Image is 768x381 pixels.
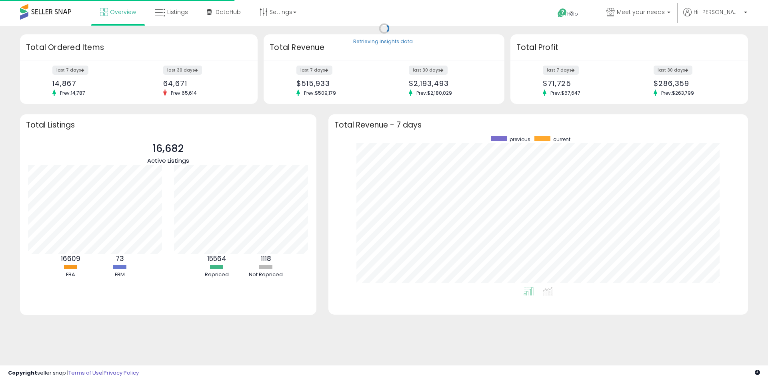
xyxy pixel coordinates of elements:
[147,156,189,165] span: Active Listings
[546,90,584,96] span: Prev: $67,647
[96,271,144,279] div: FBM
[516,42,742,53] h3: Total Profit
[46,271,94,279] div: FBA
[167,90,201,96] span: Prev: 65,614
[296,79,378,88] div: $515,933
[163,79,244,88] div: 64,671
[334,122,742,128] h3: Total Revenue - 7 days
[26,42,252,53] h3: Total Ordered Items
[52,66,88,75] label: last 7 days
[694,8,742,16] span: Hi [PERSON_NAME]
[167,8,188,16] span: Listings
[654,66,692,75] label: last 30 days
[110,8,136,16] span: Overview
[300,90,340,96] span: Prev: $509,179
[683,8,747,26] a: Hi [PERSON_NAME]
[657,90,698,96] span: Prev: $263,799
[207,254,226,263] b: 15564
[61,254,80,263] b: 16609
[543,66,579,75] label: last 7 days
[296,66,332,75] label: last 7 days
[353,38,415,46] div: Retrieving insights data..
[56,90,89,96] span: Prev: 14,787
[242,271,290,279] div: Not Repriced
[510,136,530,143] span: previous
[551,2,594,26] a: Help
[553,136,570,143] span: current
[557,8,567,18] i: Get Help
[261,254,271,263] b: 1118
[26,122,310,128] h3: Total Listings
[163,66,202,75] label: last 30 days
[52,79,133,88] div: 14,867
[617,8,665,16] span: Meet your needs
[409,66,448,75] label: last 30 days
[116,254,124,263] b: 73
[543,79,623,88] div: $71,725
[216,8,241,16] span: DataHub
[409,79,490,88] div: $2,193,493
[567,10,578,17] span: Help
[654,79,734,88] div: $286,359
[412,90,456,96] span: Prev: $2,180,029
[270,42,498,53] h3: Total Revenue
[147,141,189,156] p: 16,682
[193,271,241,279] div: Repriced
